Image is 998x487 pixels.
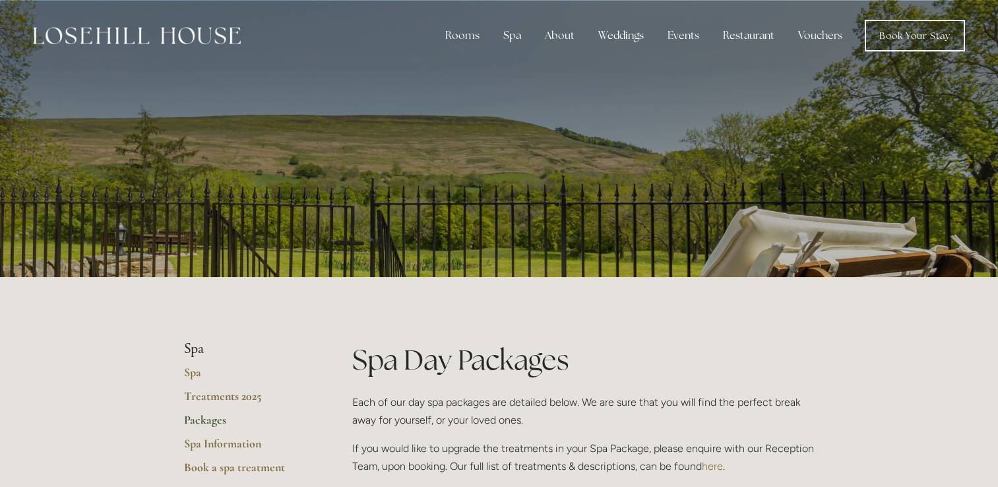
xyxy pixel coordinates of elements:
div: Events [657,22,710,49]
a: Book Your Stay [865,20,965,51]
img: Losehill House [33,27,241,44]
li: Spa [184,341,310,358]
a: Spa Information [184,436,310,460]
a: Packages [184,412,310,436]
a: here [702,460,723,472]
p: If you would like to upgrade the treatments in your Spa Package, please enquire with our Receptio... [352,439,815,475]
div: About [534,22,585,49]
h1: Spa Day Packages [352,341,815,379]
p: Each of our day spa packages are detailed below. We are sure that you will find the perfect break... [352,393,815,429]
a: Vouchers [788,22,853,49]
div: Weddings [588,22,654,49]
a: Book a spa treatment [184,460,310,484]
div: Restaurant [712,22,785,49]
div: Spa [493,22,532,49]
a: Spa [184,365,310,389]
div: Rooms [435,22,490,49]
a: Treatments 2025 [184,389,310,412]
